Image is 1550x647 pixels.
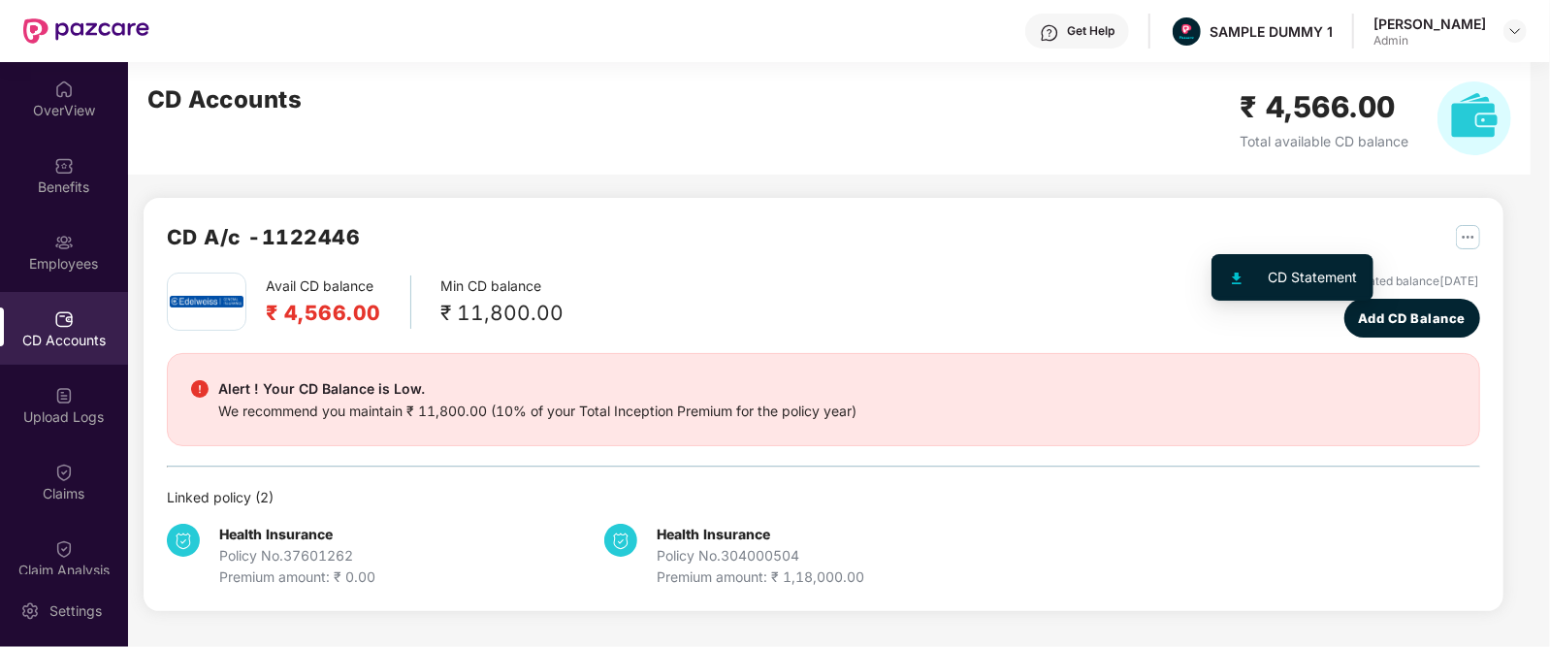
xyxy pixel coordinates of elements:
[1040,23,1059,43] img: svg+xml;base64,PHN2ZyBpZD0iSGVscC0zMngzMiIgeG1sbnM9Imh0dHA6Ly93d3cudzMub3JnLzIwMDAvc3ZnIiB3aWR0aD...
[1344,299,1480,338] button: Add CD Balance
[1067,23,1114,39] div: Get Help
[218,401,856,422] div: We recommend you maintain ₹ 11,800.00 (10% of your Total Inception Premium for the policy year)
[1232,273,1242,284] img: svg+xml;base64,PHN2ZyB4bWxucz0iaHR0cDovL3d3dy53My5vcmcvMjAwMC9zdmciIHhtbG5zOnhsaW5rPSJodHRwOi8vd3...
[440,297,564,329] div: ₹ 11,800.00
[219,566,375,588] div: Premium amount: ₹ 0.00
[54,539,74,559] img: svg+xml;base64,PHN2ZyBpZD0iQ2xhaW0iIHhtbG5zPSJodHRwOi8vd3d3LnczLm9yZy8yMDAwL3N2ZyIgd2lkdGg9IjIwIi...
[54,156,74,176] img: svg+xml;base64,PHN2ZyBpZD0iQmVuZWZpdHMiIHhtbG5zPSJodHRwOi8vd3d3LnczLm9yZy8yMDAwL3N2ZyIgd2lkdGg9Ij...
[147,81,303,118] h2: CD Accounts
[219,526,333,542] b: Health Insurance
[1437,81,1511,155] img: svg+xml;base64,PHN2ZyB4bWxucz0iaHR0cDovL3d3dy53My5vcmcvMjAwMC9zdmciIHhtbG5zOnhsaW5rPSJodHRwOi8vd3...
[219,545,375,566] div: Policy No. 37601262
[1373,33,1486,49] div: Admin
[1210,22,1333,41] div: SAMPLE DUMMY 1
[266,275,411,329] div: Avail CD balance
[54,80,74,99] img: svg+xml;base64,PHN2ZyBpZD0iSG9tZSIgeG1sbnM9Imh0dHA6Ly93d3cudzMub3JnLzIwMDAvc3ZnIiB3aWR0aD0iMjAiIG...
[191,380,209,398] img: svg+xml;base64,PHN2ZyBpZD0iRGFuZ2VyX2FsZXJ0IiBkYXRhLW5hbWU9IkRhbmdlciBhbGVydCIgeG1sbnM9Imh0dHA6Ly...
[167,221,361,253] h2: CD A/c - 1122446
[604,524,637,557] img: svg+xml;base64,PHN2ZyB4bWxucz0iaHR0cDovL3d3dy53My5vcmcvMjAwMC9zdmciIHdpZHRoPSIzNCIgaGVpZ2h0PSIzNC...
[44,601,108,621] div: Settings
[20,601,40,621] img: svg+xml;base64,PHN2ZyBpZD0iU2V0dGluZy0yMHgyMCIgeG1sbnM9Imh0dHA6Ly93d3cudzMub3JnLzIwMDAvc3ZnIiB3aW...
[657,566,864,588] div: Premium amount: ₹ 1,18,000.00
[170,296,243,307] img: edel.png
[1373,15,1486,33] div: [PERSON_NAME]
[266,297,381,329] h2: ₹ 4,566.00
[1358,308,1466,328] span: Add CD Balance
[1240,84,1408,130] h2: ₹ 4,566.00
[440,275,564,329] div: Min CD balance
[1269,267,1358,288] div: CD Statement
[657,526,770,542] b: Health Insurance
[54,309,74,329] img: svg+xml;base64,PHN2ZyBpZD0iQ0RfQWNjb3VudHMiIGRhdGEtbmFtZT0iQ0QgQWNjb3VudHMiIHhtbG5zPSJodHRwOi8vd3...
[54,386,74,405] img: svg+xml;base64,PHN2ZyBpZD0iVXBsb2FkX0xvZ3MiIGRhdGEtbmFtZT0iVXBsb2FkIExvZ3MiIHhtbG5zPSJodHRwOi8vd3...
[1456,225,1480,249] img: svg+xml;base64,PHN2ZyB4bWxucz0iaHR0cDovL3d3dy53My5vcmcvMjAwMC9zdmciIHdpZHRoPSIyNSIgaGVpZ2h0PSIyNS...
[23,18,149,44] img: New Pazcare Logo
[54,463,74,482] img: svg+xml;base64,PHN2ZyBpZD0iQ2xhaW0iIHhtbG5zPSJodHRwOi8vd3d3LnczLm9yZy8yMDAwL3N2ZyIgd2lkdGg9IjIwIi...
[218,377,856,401] div: Alert ! Your CD Balance is Low.
[167,487,1480,508] div: Linked policy ( 2 )
[657,545,864,566] div: Policy No. 304000504
[1323,273,1480,291] div: Last updated balance [DATE]
[54,233,74,252] img: svg+xml;base64,PHN2ZyBpZD0iRW1wbG95ZWVzIiB4bWxucz0iaHR0cDovL3d3dy53My5vcmcvMjAwMC9zdmciIHdpZHRoPS...
[167,524,200,557] img: svg+xml;base64,PHN2ZyB4bWxucz0iaHR0cDovL3d3dy53My5vcmcvMjAwMC9zdmciIHdpZHRoPSIzNCIgaGVpZ2h0PSIzNC...
[1507,23,1523,39] img: svg+xml;base64,PHN2ZyBpZD0iRHJvcGRvd24tMzJ4MzIiIHhtbG5zPSJodHRwOi8vd3d3LnczLm9yZy8yMDAwL3N2ZyIgd2...
[1240,133,1408,149] span: Total available CD balance
[1173,17,1201,46] img: Pazcare_Alternative_logo-01-01.png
